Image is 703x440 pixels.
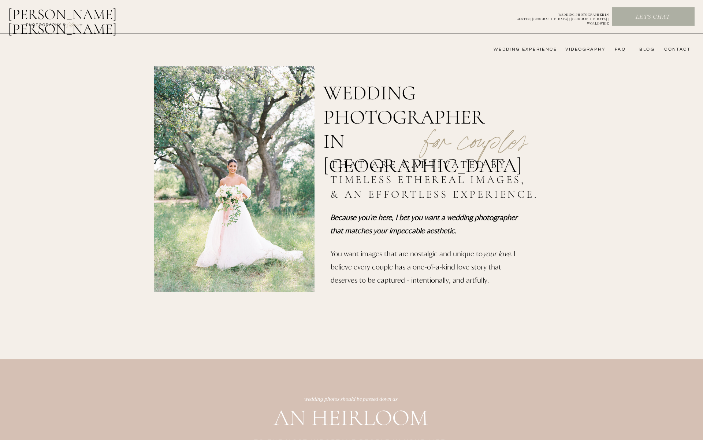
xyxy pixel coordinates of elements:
[22,22,70,31] a: photography &
[331,247,517,293] p: You want images that are nostalgic and unique to . I believe every couple has a one-of-a-kind lov...
[483,249,511,258] i: your love
[323,81,509,136] h1: wedding photographer in [GEOGRAPHIC_DATA]
[563,47,606,52] a: videography
[505,13,609,21] p: WEDDING PHOTOGRAPHER IN AUSTIN | [GEOGRAPHIC_DATA] | [GEOGRAPHIC_DATA] | WORLDWIDE
[60,20,87,29] a: FILMs
[611,47,626,52] a: FAQ
[131,406,570,432] h2: an heirloom
[330,213,517,235] i: Because you're here, I bet you want a wedding photographer that matches your impeccable aesthetic.
[505,13,609,21] a: WEDDING PHOTOGRAPHER INAUSTIN | [GEOGRAPHIC_DATA] | [GEOGRAPHIC_DATA] | WORLDWIDE
[613,13,693,21] a: Lets chat
[132,395,570,406] h3: wedding photos should be passed down as
[483,47,557,52] a: wedding experience
[406,105,545,152] p: for couples
[330,157,542,204] h2: that are captivated by timeless ethereal images, & an effortless experience.
[662,47,691,52] a: CONTACT
[8,7,155,25] a: [PERSON_NAME] [PERSON_NAME]
[637,47,655,52] a: bLog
